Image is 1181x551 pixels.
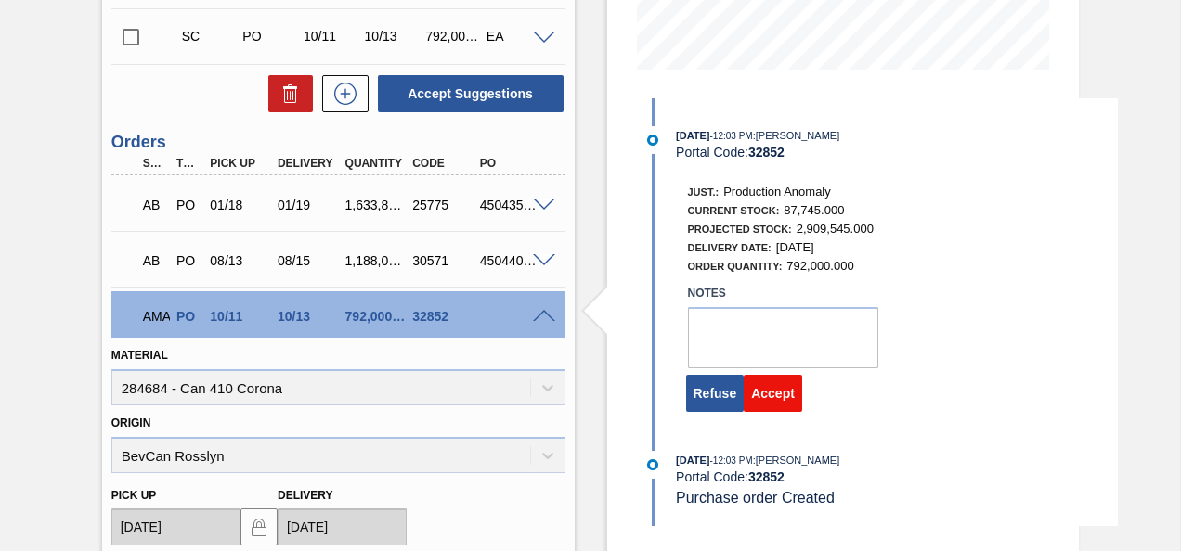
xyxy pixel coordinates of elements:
[273,253,345,268] div: 08/15/2025
[688,280,878,307] label: Notes
[686,375,745,412] button: Refuse
[341,253,413,268] div: 1,188,000.000
[172,309,203,324] div: Purchase order
[786,259,853,273] span: 792,000.000
[205,253,278,268] div: 08/13/2025
[710,131,753,141] span: - 12:03 PM
[138,185,170,225] div: Awaiting Billing
[240,508,278,545] button: locked
[248,516,270,538] img: locked
[360,29,425,44] div: 10/13/2025
[482,29,547,44] div: EA
[299,29,364,44] div: 10/11/2025
[688,261,783,272] span: Order Quantity:
[177,29,242,44] div: Suggestion Created
[111,133,565,152] h3: Orders
[748,469,785,484] strong: 32852
[421,29,486,44] div: 792,000.000
[753,130,840,141] span: : [PERSON_NAME]
[172,157,203,170] div: Type
[138,296,170,337] div: Awaiting Manager Approval
[111,416,151,429] label: Origin
[143,253,165,268] p: AB
[408,198,480,212] div: 25775
[205,198,278,212] div: 01/18/2025
[475,198,548,212] div: 4504354553
[688,205,780,216] span: Current Stock:
[688,186,720,198] span: Just.:
[273,157,345,170] div: Delivery
[688,242,772,253] span: Delivery Date:
[647,459,658,470] img: atual
[784,203,844,217] span: 87,745.000
[273,198,345,212] div: 01/19/2025
[313,75,369,112] div: New suggestion
[172,198,203,212] div: Purchase order
[341,198,413,212] div: 1,633,800.000
[143,309,165,324] p: AMA
[748,145,785,160] strong: 32852
[676,490,835,506] span: Purchase order Created
[408,253,480,268] div: 30571
[278,508,407,545] input: mm/dd/yyyy
[369,73,565,114] div: Accept Suggestions
[710,455,753,466] span: - 12:03 PM
[408,157,480,170] div: Code
[688,224,792,235] span: Projected Stock:
[205,309,278,324] div: 10/11/2025
[341,157,413,170] div: Quantity
[797,222,874,236] span: 2,909,545.000
[138,157,170,170] div: Step
[753,455,840,466] span: : [PERSON_NAME]
[475,157,548,170] div: PO
[378,75,564,112] button: Accept Suggestions
[111,508,240,545] input: mm/dd/yyyy
[475,253,548,268] div: 4504408119
[273,309,345,324] div: 10/13/2025
[408,309,480,324] div: 32852
[723,185,831,199] span: Production Anomaly
[676,145,1117,160] div: Portal Code:
[205,157,278,170] div: Pick up
[676,130,709,141] span: [DATE]
[138,240,170,281] div: Awaiting Billing
[259,75,313,112] div: Delete Suggestions
[744,375,802,412] button: Accept
[341,309,413,324] div: 792,000.000
[647,135,658,146] img: atual
[278,489,333,502] label: Delivery
[111,489,157,502] label: Pick up
[776,240,814,254] span: [DATE]
[676,455,709,466] span: [DATE]
[238,29,303,44] div: Purchase order
[143,198,165,212] p: AB
[111,349,168,362] label: Material
[676,469,1117,484] div: Portal Code:
[172,253,203,268] div: Purchase order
